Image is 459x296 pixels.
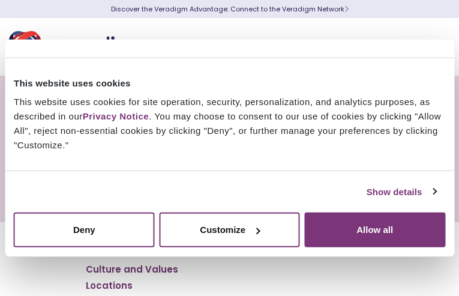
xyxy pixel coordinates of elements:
img: Veradigm logo [9,27,153,67]
a: Locations [86,280,133,292]
button: Deny [14,213,155,247]
div: This website uses cookies [14,76,445,90]
a: Culture and Values [86,264,178,276]
button: Customize [159,213,300,247]
a: Who We Are [86,247,143,259]
a: Show details [367,184,436,199]
button: Toggle Navigation Menu [423,31,441,62]
span: Learn More [344,4,349,14]
a: Privacy Notice [83,111,149,121]
div: This website uses cookies for site operation, security, personalization, and analytics purposes, ... [14,95,445,153]
a: Discover the Veradigm Advantage: Connect to the Veradigm NetworkLearn More [111,4,349,14]
button: Allow all [304,213,445,247]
